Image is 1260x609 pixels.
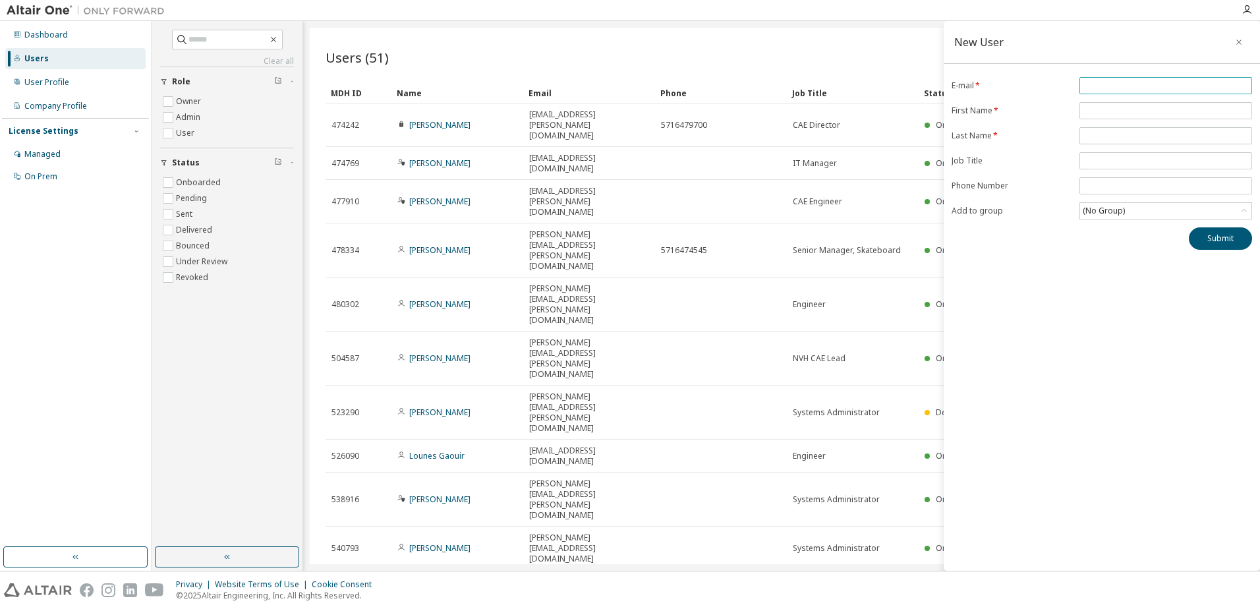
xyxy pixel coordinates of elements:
[24,77,69,88] div: User Profile
[176,222,215,238] label: Delivered
[952,80,1072,91] label: E-mail
[176,109,203,125] label: Admin
[529,446,649,467] span: [EMAIL_ADDRESS][DOMAIN_NAME]
[409,119,471,130] a: [PERSON_NAME]
[331,494,359,505] span: 538916
[397,82,518,103] div: Name
[529,109,649,141] span: [EMAIL_ADDRESS][PERSON_NAME][DOMAIN_NAME]
[331,196,359,207] span: 477910
[326,48,389,67] span: Users (51)
[176,175,223,190] label: Onboarded
[936,494,981,505] span: Onboarded
[793,543,880,554] span: Systems Administrator
[4,583,72,597] img: altair_logo.svg
[331,120,359,130] span: 474242
[936,299,981,310] span: Onboarded
[409,299,471,310] a: [PERSON_NAME]
[176,579,215,590] div: Privacy
[176,238,212,254] label: Bounced
[936,245,981,256] span: Onboarded
[793,120,840,130] span: CAE Director
[24,101,87,111] div: Company Profile
[409,542,471,554] a: [PERSON_NAME]
[7,4,171,17] img: Altair One
[312,579,380,590] div: Cookie Consent
[331,451,359,461] span: 526090
[793,245,901,256] span: Senior Manager, Skateboard
[952,156,1072,166] label: Job Title
[215,579,312,590] div: Website Terms of Use
[792,82,913,103] div: Job Title
[936,353,981,364] span: Onboarded
[24,171,57,182] div: On Prem
[1189,227,1252,250] button: Submit
[160,56,294,67] a: Clear all
[409,407,471,418] a: [PERSON_NAME]
[409,196,471,207] a: [PERSON_NAME]
[331,353,359,364] span: 504587
[793,407,880,418] span: Systems Administrator
[176,270,211,285] label: Revoked
[172,158,200,168] span: Status
[176,254,230,270] label: Under Review
[145,583,164,597] img: youtube.svg
[331,299,359,310] span: 480302
[661,245,707,256] span: 5716474545
[793,299,826,310] span: Engineer
[529,533,649,564] span: [PERSON_NAME][EMAIL_ADDRESS][DOMAIN_NAME]
[24,149,61,159] div: Managed
[331,543,359,554] span: 540793
[793,494,880,505] span: Systems Administrator
[954,37,1004,47] div: New User
[661,120,707,130] span: 5716479700
[793,353,845,364] span: NVH CAE Lead
[160,148,294,177] button: Status
[1080,203,1251,219] div: (No Group)
[660,82,782,103] div: Phone
[793,451,826,461] span: Engineer
[123,583,137,597] img: linkedin.svg
[409,158,471,169] a: [PERSON_NAME]
[409,245,471,256] a: [PERSON_NAME]
[952,181,1072,191] label: Phone Number
[936,119,981,130] span: Onboarded
[936,407,972,418] span: Delivered
[1081,204,1127,218] div: (No Group)
[952,105,1072,116] label: First Name
[274,158,282,168] span: Clear filter
[172,76,190,87] span: Role
[9,126,78,136] div: License Settings
[936,196,981,207] span: Onboarded
[793,196,842,207] span: CAE Engineer
[176,190,210,206] label: Pending
[176,125,197,141] label: User
[924,82,1169,103] div: Status
[952,130,1072,141] label: Last Name
[409,353,471,364] a: [PERSON_NAME]
[331,158,359,169] span: 474769
[529,337,649,380] span: [PERSON_NAME][EMAIL_ADDRESS][PERSON_NAME][DOMAIN_NAME]
[793,158,837,169] span: IT Manager
[101,583,115,597] img: instagram.svg
[176,206,195,222] label: Sent
[331,245,359,256] span: 478334
[274,76,282,87] span: Clear filter
[24,30,68,40] div: Dashboard
[529,478,649,521] span: [PERSON_NAME][EMAIL_ADDRESS][PERSON_NAME][DOMAIN_NAME]
[409,450,465,461] a: Lounes Gaouir
[160,67,294,96] button: Role
[331,407,359,418] span: 523290
[529,283,649,326] span: [PERSON_NAME][EMAIL_ADDRESS][PERSON_NAME][DOMAIN_NAME]
[409,494,471,505] a: [PERSON_NAME]
[936,158,981,169] span: Onboarded
[936,542,981,554] span: Onboarded
[176,590,380,601] p: © 2025 Altair Engineering, Inc. All Rights Reserved.
[529,82,650,103] div: Email
[24,53,49,64] div: Users
[529,229,649,272] span: [PERSON_NAME][EMAIL_ADDRESS][PERSON_NAME][DOMAIN_NAME]
[529,186,649,217] span: [EMAIL_ADDRESS][PERSON_NAME][DOMAIN_NAME]
[331,82,386,103] div: MDH ID
[529,391,649,434] span: [PERSON_NAME][EMAIL_ADDRESS][PERSON_NAME][DOMAIN_NAME]
[529,153,649,174] span: [EMAIL_ADDRESS][DOMAIN_NAME]
[80,583,94,597] img: facebook.svg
